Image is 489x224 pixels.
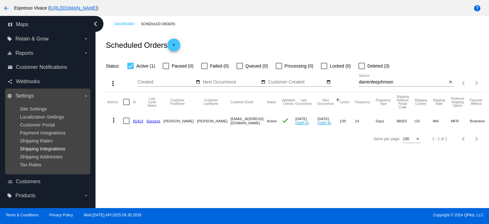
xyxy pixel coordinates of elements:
[20,162,41,167] span: Tax Rates
[3,4,10,12] mat-icon: arrow_back
[170,43,178,50] mat-icon: add
[403,137,421,141] mat-select: Items per page:
[8,22,13,27] i: map
[470,98,482,105] button: Change sorting for PaymentMethod.Type
[340,100,349,104] button: Change sorting for Cycles
[16,79,40,84] span: Webhooks
[5,213,39,217] a: Terms & Conditions
[15,193,35,199] span: Products
[16,22,28,27] span: Maps
[415,112,433,130] mat-cell: US
[164,112,197,130] mat-cell: [PERSON_NAME]
[432,137,447,141] div: 1 - 1 of 1
[447,79,454,86] button: Clear
[359,80,447,85] input: Search
[164,98,191,105] button: Change sorting for CustomerFirstName
[146,97,158,107] button: Change sorting for LastProcessingCycleId
[8,65,13,70] i: email
[330,62,351,70] span: Locked (0)
[355,112,376,130] mat-cell: 14
[245,62,268,70] span: Queued (0)
[107,92,123,112] mat-header-cell: Actions
[20,106,47,112] a: Site Settings
[295,98,312,105] button: Change sorting for LastOccurrenceUtc
[470,133,483,145] button: Next page
[470,112,488,130] mat-cell: Braintree
[90,19,101,29] i: chevron_left
[106,39,180,51] h2: Scheduled Orders
[473,4,481,12] mat-icon: help
[267,100,276,104] button: Change sorting for Status
[114,19,141,29] a: Dashboard
[374,137,400,141] div: Items per page:
[83,193,89,198] i: arrow_drop_down
[295,121,309,125] a: (GMT-8)
[433,98,445,105] button: Change sorting for ShippingState
[268,80,325,85] input: Customer Created
[367,62,389,70] span: Deleted (3)
[15,50,33,56] span: Reports
[285,62,313,70] span: Processing (0)
[470,77,483,90] button: Next page
[8,76,89,87] a: share Webhooks
[340,112,355,130] mat-cell: 139
[355,100,370,104] button: Change sorting for Frequency
[8,19,89,30] a: map Maps
[203,80,260,85] input: Next Occurrence
[8,177,89,187] a: people_outline Customers
[317,121,331,125] a: (GMT-8)
[109,80,117,87] mat-icon: more_vert
[7,51,12,56] i: equalizer
[15,93,34,99] span: Settings
[138,80,195,85] input: Created
[196,80,200,85] mat-icon: date_range
[20,122,55,127] a: Customer Portal
[83,36,89,41] i: arrow_drop_down
[197,112,230,130] mat-cell: [PERSON_NAME]
[141,19,181,29] a: Scheduled Orders
[20,146,65,151] a: Shipping Integrations
[403,137,409,141] span: 100
[8,179,13,184] i: people_outline
[267,119,277,123] span: Active
[376,112,396,130] mat-cell: Days
[8,79,13,84] i: share
[261,80,266,85] mat-icon: date_range
[133,100,135,104] button: Change sorting for Id
[172,62,193,70] span: Paused (0)
[457,133,470,145] button: Previous page
[83,93,89,98] i: arrow_drop_down
[83,51,89,56] i: arrow_drop_down
[451,112,470,130] mat-cell: MFR
[197,98,225,105] button: Change sorting for CustomerLastName
[317,98,334,105] button: Change sorting for NextOccurrenceUtc
[295,112,318,130] mat-cell: [DATE]
[20,114,64,119] a: Localization Settings
[376,98,391,105] button: Change sorting for FrequencyType
[49,213,73,217] a: Privacy Policy
[20,130,66,135] span: Payment Integrations
[433,112,451,130] mat-cell: WA
[15,36,48,42] span: Retain & Grow
[396,95,409,109] button: Change sorting for ShippingPostcode
[16,64,67,70] span: Customer Notifications
[136,62,155,70] span: Active (1)
[133,119,143,123] a: 91413
[210,62,229,70] span: Failed (0)
[20,138,53,143] span: Shipping Rates
[84,213,141,217] a: Web:[DATE] API:2025.09.30.2039
[14,5,98,11] span: Espresso Vivace ( )
[230,100,253,104] button: Change sorting for CustomerEmail
[281,92,295,112] mat-header-cell: Validation Checks
[8,62,89,72] a: email Customer Notifications
[326,80,331,85] mat-icon: date_range
[20,154,62,159] a: Shipping Addresses
[415,98,427,105] button: Change sorting for ShippingCountry
[396,112,415,130] mat-cell: 98003
[7,193,12,198] i: local_offer
[457,77,470,90] button: Previous page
